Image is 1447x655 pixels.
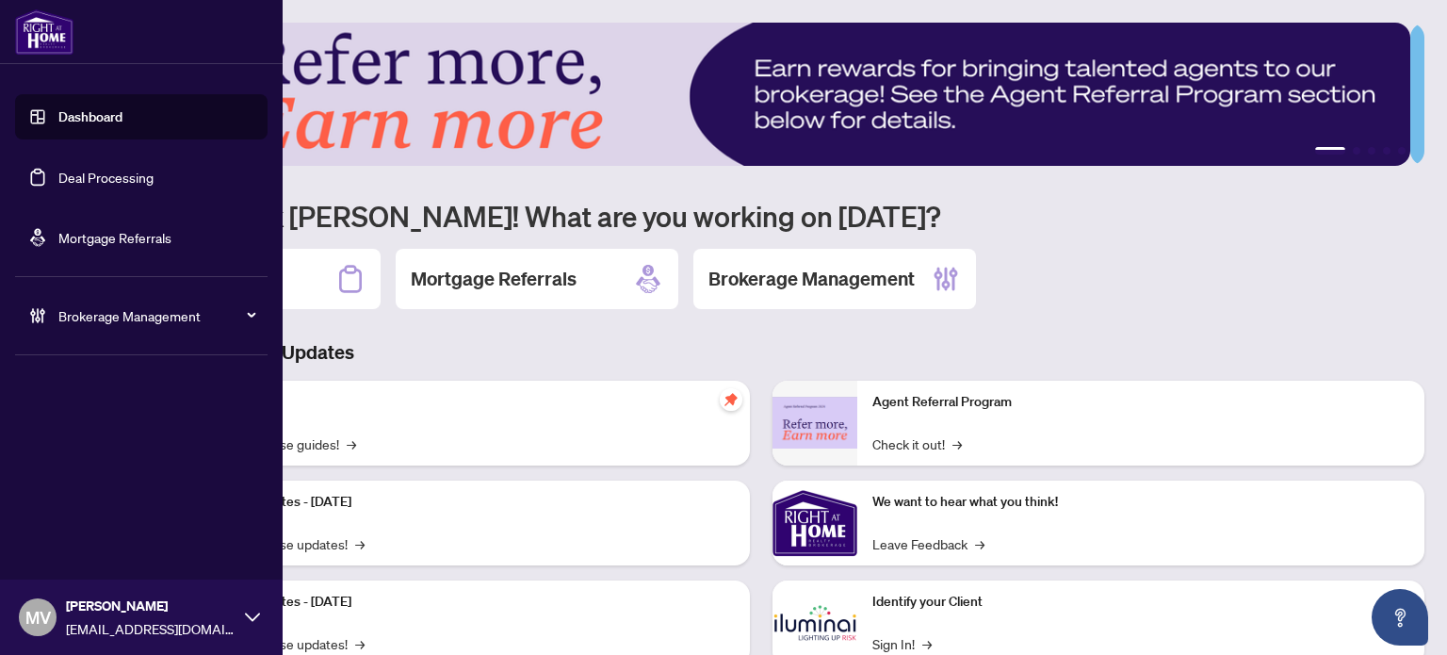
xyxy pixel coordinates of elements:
[872,434,962,454] a: Check it out!→
[347,434,356,454] span: →
[58,305,254,326] span: Brokerage Management
[1353,147,1360,155] button: 2
[872,592,1409,613] p: Identify your Client
[772,481,857,565] img: We want to hear what you think!
[198,392,735,413] p: Self-Help
[58,229,171,246] a: Mortgage Referrals
[872,492,1409,513] p: We want to hear what you think!
[25,604,51,630] span: MV
[58,169,154,186] a: Deal Processing
[1372,589,1428,646] button: Open asap
[952,434,962,454] span: →
[772,397,857,449] img: Agent Referral Program
[1383,147,1390,155] button: 4
[198,592,735,613] p: Platform Updates - [DATE]
[872,633,932,654] a: Sign In!→
[66,596,236,616] span: [PERSON_NAME]
[975,533,984,554] span: →
[720,388,742,411] span: pushpin
[355,633,365,654] span: →
[1398,147,1406,155] button: 5
[355,533,365,554] span: →
[198,492,735,513] p: Platform Updates - [DATE]
[1368,147,1375,155] button: 3
[872,533,984,554] a: Leave Feedback→
[872,392,1409,413] p: Agent Referral Program
[98,23,1410,166] img: Slide 0
[708,266,915,292] h2: Brokerage Management
[66,618,236,639] span: [EMAIL_ADDRESS][DOMAIN_NAME]
[98,198,1424,234] h1: Welcome back [PERSON_NAME]! What are you working on [DATE]?
[15,9,73,55] img: logo
[922,633,932,654] span: →
[98,339,1424,366] h3: Brokerage & Industry Updates
[411,266,577,292] h2: Mortgage Referrals
[58,108,122,125] a: Dashboard
[1315,147,1345,155] button: 1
